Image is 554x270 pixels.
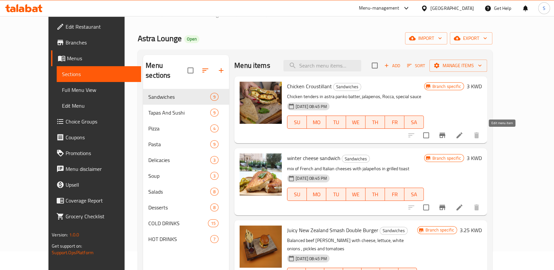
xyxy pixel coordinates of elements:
span: 15 [208,220,218,227]
span: 8 [211,189,218,195]
a: Branches [51,35,141,50]
button: delete [469,127,484,143]
p: Balanced beef [PERSON_NAME] with cheese, lettuce, white onions , pickles and tomatoes [287,236,417,253]
span: Astra Lounge [138,31,182,46]
a: Edit Menu [57,98,141,114]
span: Menus [248,11,264,19]
a: Support.OpsPlatform [52,248,94,257]
span: 3 [211,157,218,163]
p: mix of French and Italian cheeses with jalapeños in grilled toast [287,165,424,173]
span: HOT DRINKS [148,235,210,243]
span: Sections [271,11,290,19]
a: Grocery Checklist [51,208,141,224]
div: Menu-management [359,4,399,12]
span: Sections [62,70,136,78]
img: Juicy New Zealand Smash Double Burger [240,226,282,268]
span: Edit Menu [62,102,136,110]
h2: Menu items [234,61,270,70]
nav: Menu sections [143,86,229,250]
div: Salads [148,188,210,196]
a: Sections [57,66,141,82]
div: COLD DRINKS [148,219,208,227]
span: Select all sections [184,64,197,77]
h6: 3 KWD [467,153,482,163]
span: MO [309,118,324,127]
button: SU [287,116,307,129]
button: delete [469,200,484,215]
span: Pasta [148,140,210,148]
span: SA [407,190,421,199]
img: winter cheese sandwich [240,153,282,196]
span: TH [368,118,382,127]
div: Sandwiches [342,155,370,163]
span: Open [184,36,199,42]
span: 1.0.0 [69,230,79,239]
div: Desserts8 [143,200,229,215]
span: Version: [52,230,68,239]
span: Branch specific [423,227,457,233]
button: TH [365,116,385,129]
div: [GEOGRAPHIC_DATA] [430,5,474,12]
span: Select section [368,59,382,72]
span: FR [388,118,402,127]
button: WE [346,116,365,129]
span: Menus [67,54,136,62]
button: Sort [405,61,427,71]
a: Upsell [51,177,141,193]
div: Sandwiches [333,83,361,91]
div: Pizza4 [143,121,229,136]
span: SU [290,118,304,127]
span: Select to update [419,128,433,142]
span: SU [290,190,304,199]
div: Soup3 [143,168,229,184]
span: [DATE] 08:45 PM [293,256,330,262]
button: FR [385,188,404,201]
span: Upsell [66,181,136,189]
span: Coupons [66,133,136,141]
span: Chicken Croustillant [287,81,332,91]
input: search [283,60,361,71]
span: Grocery Checklist [66,212,136,220]
span: TU [329,190,343,199]
span: Choice Groups [66,118,136,125]
span: TH [368,190,382,199]
span: Sort items [403,61,429,71]
button: SA [404,188,424,201]
span: [DATE] 08:45 PM [293,103,330,110]
button: MO [307,116,326,129]
span: Restaurants management [174,11,233,19]
span: 9 [211,94,218,100]
span: 4 [211,125,218,132]
div: Sandwiches [148,93,210,101]
button: export [450,32,492,44]
a: Home [138,11,159,19]
span: Manage items [435,62,482,70]
button: SA [404,116,424,129]
div: Delicacies3 [143,152,229,168]
img: Chicken Croustillant [240,82,282,124]
span: export [455,34,487,42]
a: Choice Groups [51,114,141,129]
a: Menu disclaimer [51,161,141,177]
a: Restaurants management [166,11,233,19]
span: Branch specific [430,155,464,161]
a: Promotions [51,145,141,161]
span: Get support on: [52,242,82,250]
button: Add section [213,63,229,78]
button: TH [365,188,385,201]
span: Branches [66,39,136,46]
span: import [410,34,442,42]
a: Coverage Report [51,193,141,208]
li: / [161,11,164,19]
span: TU [329,118,343,127]
h6: 3 KWD [467,82,482,91]
span: Select to update [419,201,433,214]
div: Desserts [148,203,210,211]
span: Branch specific [430,83,464,90]
span: Delicacies [148,156,210,164]
span: Edit Restaurant [66,23,136,31]
button: TU [326,116,346,129]
button: Branch-specific-item [434,127,450,143]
